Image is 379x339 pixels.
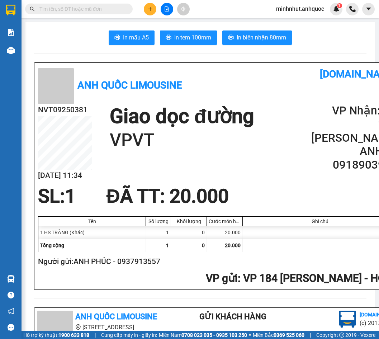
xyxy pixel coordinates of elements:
span: ĐÃ TT : 20.000 [106,185,228,207]
span: 1 [65,185,76,207]
span: Miền Bắc [253,331,304,339]
button: plus [144,3,156,15]
span: message [8,324,14,331]
img: logo-vxr [6,5,15,15]
span: Cung cấp máy in - giấy in: [101,331,157,339]
button: printerIn biên nhận 80mm [222,30,292,45]
input: Tìm tên, số ĐT hoặc mã đơn [39,5,124,13]
h1: Giao dọc đường [110,104,254,129]
span: aim [181,6,186,11]
span: caret-down [365,6,372,12]
b: Gửi khách hàng [199,312,266,321]
span: Tổng cộng [40,243,64,248]
span: printer [228,34,234,41]
span: notification [8,308,14,315]
span: file-add [164,6,169,11]
img: solution-icon [7,29,15,36]
img: logo.jpg [339,311,356,328]
span: printer [166,34,171,41]
strong: 0369 525 060 [274,332,304,338]
span: 1 [338,3,341,8]
span: SL: [38,185,65,207]
strong: 1900 633 818 [58,332,89,338]
div: 1 HS TRẮNG (Khác) [38,226,146,239]
span: VP gửi [206,272,238,284]
button: caret-down [362,3,375,15]
h2: NVT09250381 [38,104,92,116]
div: 1 [146,226,171,239]
img: warehouse-icon [7,275,15,283]
span: minhnhut.anhquoc [270,4,330,13]
b: Anh Quốc Limousine [75,312,157,321]
button: file-add [161,3,173,15]
span: search [30,6,35,11]
span: In mẫu A5 [123,33,149,42]
span: 0 [202,243,205,248]
span: ⚪️ [249,334,251,336]
span: In biên nhận 80mm [237,33,286,42]
span: question-circle [8,292,14,298]
span: copyright [339,333,344,338]
img: warehouse-icon [7,47,15,54]
h2: [DATE] 11:34 [38,170,92,182]
div: 0 [171,226,207,239]
button: printerIn mẫu A5 [109,30,155,45]
div: Cước món hàng [209,218,241,224]
span: environment [75,324,81,330]
span: Hỗ trợ kỹ thuật: [23,331,89,339]
span: 20.000 [225,243,241,248]
div: 20.000 [207,226,243,239]
button: printerIn tem 100mm [160,30,217,45]
span: | [95,331,96,339]
span: | [310,331,311,339]
b: Anh Quốc Limousine [77,79,182,91]
span: Miền Nam [159,331,247,339]
img: icon-new-feature [333,6,340,12]
span: 1 [166,243,169,248]
sup: 1 [337,3,342,8]
strong: 0708 023 035 - 0935 103 250 [181,332,247,338]
span: printer [114,34,120,41]
div: Khối lượng [173,218,205,224]
div: Tên [40,218,144,224]
button: aim [177,3,190,15]
h1: VPVT [110,129,254,152]
img: phone-icon [349,6,356,12]
span: In tem 100mm [174,33,211,42]
span: plus [148,6,153,11]
div: Số lượng [148,218,169,224]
